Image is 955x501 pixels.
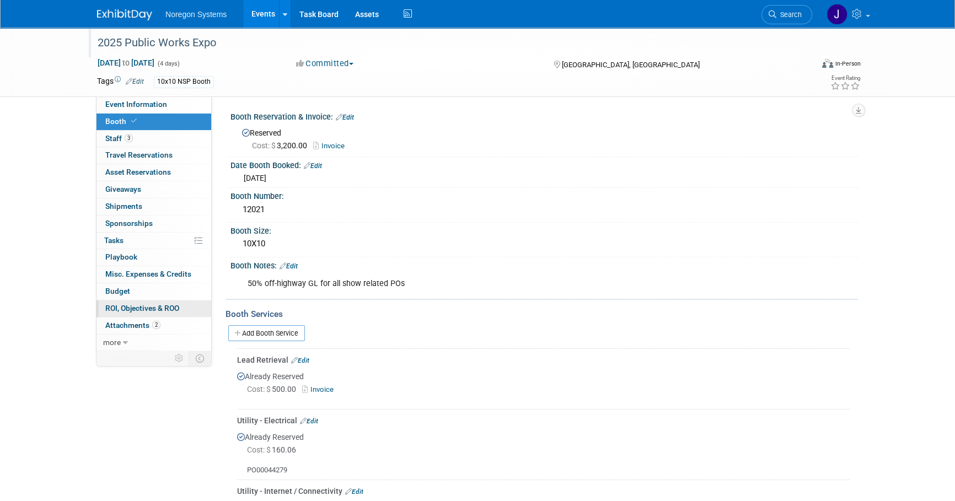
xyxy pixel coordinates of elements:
[230,157,858,171] div: Date Booth Booked:
[96,317,211,334] a: Attachments2
[96,96,211,113] a: Event Information
[105,252,137,261] span: Playbook
[230,223,858,236] div: Booth Size:
[313,142,350,150] a: Invoice
[157,60,180,67] span: (4 days)
[96,147,211,164] a: Travel Reservations
[237,415,850,426] div: Utility - Electrical
[247,445,272,454] span: Cost: $
[237,486,850,497] div: Utility - Internet / Connectivity
[170,351,189,365] td: Personalize Event Tab Strip
[189,351,212,365] td: Toggle Event Tabs
[165,10,227,19] span: Noregon Systems
[230,109,858,123] div: Booth Reservation & Invoice:
[230,257,858,272] div: Booth Notes:
[304,162,322,170] a: Edit
[747,57,861,74] div: Event Format
[776,10,802,19] span: Search
[105,287,130,295] span: Budget
[239,201,850,218] div: 12021
[300,417,318,425] a: Edit
[230,188,858,202] div: Booth Number:
[822,59,833,68] img: Format-Inperson.png
[237,426,850,476] div: Already Reserved
[121,58,131,67] span: to
[247,385,272,394] span: Cost: $
[103,338,121,347] span: more
[105,304,179,313] span: ROI, Objectives & ROO
[105,202,142,211] span: Shipments
[125,134,133,142] span: 3
[827,4,847,25] img: Johana Gil
[96,216,211,232] a: Sponsorships
[105,117,139,126] span: Booth
[105,270,191,278] span: Misc. Expenses & Credits
[96,181,211,198] a: Giveaways
[247,385,301,394] span: 500.00
[239,125,850,152] div: Reserved
[244,174,266,182] span: [DATE]
[105,168,171,176] span: Asset Reservations
[761,5,812,24] a: Search
[96,164,211,181] a: Asset Reservations
[280,262,298,270] a: Edit
[131,118,137,124] i: Booth reservation complete
[97,76,144,88] td: Tags
[291,357,309,364] a: Edit
[105,321,160,330] span: Attachments
[226,308,858,320] div: Booth Services
[830,76,860,81] div: Event Rating
[96,114,211,130] a: Booth
[105,134,133,143] span: Staff
[97,58,155,68] span: [DATE] [DATE]
[154,76,214,88] div: 10x10 NSP Booth
[126,78,144,85] a: Edit
[292,58,358,69] button: Committed
[336,114,354,121] a: Edit
[835,60,861,68] div: In-Person
[302,385,338,394] a: Invoice
[237,365,850,405] div: Already Reserved
[345,488,363,495] a: Edit
[247,445,301,454] span: 160.06
[96,198,211,215] a: Shipments
[97,9,152,20] img: ExhibitDay
[96,283,211,300] a: Budget
[228,325,305,341] a: Add Booth Service
[94,33,796,53] div: 2025 Public Works Expo
[104,236,124,245] span: Tasks
[237,354,850,365] div: Lead Retrieval
[105,185,141,193] span: Giveaways
[240,273,737,295] div: 50% off-highway GL for all show related POs
[237,456,850,476] div: PO00044279
[96,335,211,351] a: more
[239,235,850,252] div: 10X10
[252,141,277,150] span: Cost: $
[252,141,312,150] span: 3,200.00
[152,321,160,329] span: 2
[561,61,699,69] span: [GEOGRAPHIC_DATA], [GEOGRAPHIC_DATA]
[96,233,211,249] a: Tasks
[96,300,211,317] a: ROI, Objectives & ROO
[105,150,173,159] span: Travel Reservations
[96,131,211,147] a: Staff3
[96,266,211,283] a: Misc. Expenses & Credits
[105,219,153,228] span: Sponsorships
[105,100,167,109] span: Event Information
[96,249,211,266] a: Playbook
